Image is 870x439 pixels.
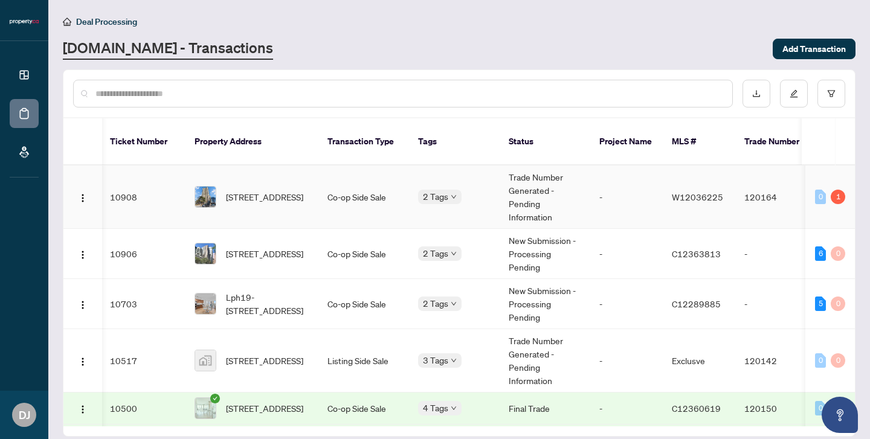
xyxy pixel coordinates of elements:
[100,165,185,229] td: 10908
[185,118,318,165] th: Property Address
[451,357,457,364] span: down
[815,296,826,311] div: 5
[831,353,845,368] div: 0
[226,247,303,260] span: [STREET_ADDRESS]
[590,229,662,279] td: -
[815,353,826,368] div: 0
[831,296,845,311] div: 0
[499,393,590,425] td: Final Trade
[318,165,408,229] td: Co-op Side Sale
[831,190,845,204] div: 1
[499,279,590,329] td: New Submission - Processing Pending
[735,393,819,425] td: 120150
[735,165,819,229] td: 120164
[423,401,448,415] span: 4 Tags
[226,354,303,367] span: [STREET_ADDRESS]
[752,89,761,98] span: download
[672,298,721,309] span: C12289885
[827,89,836,98] span: filter
[226,290,308,317] span: Lph19-[STREET_ADDRESS]
[590,165,662,229] td: -
[226,402,303,415] span: [STREET_ADDRESS]
[63,18,71,26] span: home
[226,190,303,203] span: [STREET_ADDRESS]
[743,80,770,107] button: download
[78,300,88,310] img: Logo
[817,80,845,107] button: filter
[100,229,185,279] td: 10906
[10,18,39,25] img: logo
[318,393,408,425] td: Co-op Side Sale
[499,329,590,393] td: Trade Number Generated - Pending Information
[19,406,30,423] span: DJ
[195,187,216,207] img: thumbnail-img
[318,229,408,279] td: Co-op Side Sale
[831,246,845,261] div: 0
[73,294,92,313] button: Logo
[195,350,216,371] img: thumbnail-img
[73,399,92,418] button: Logo
[78,250,88,260] img: Logo
[100,118,185,165] th: Ticket Number
[318,329,408,393] td: Listing Side Sale
[451,194,457,200] span: down
[423,246,448,260] span: 2 Tags
[73,187,92,207] button: Logo
[735,279,819,329] td: -
[423,296,448,310] span: 2 Tags
[499,118,590,165] th: Status
[590,393,662,425] td: -
[815,246,826,261] div: 6
[735,229,819,279] td: -
[423,353,448,367] span: 3 Tags
[100,393,185,425] td: 10500
[76,16,137,27] span: Deal Processing
[100,279,185,329] td: 10703
[662,118,735,165] th: MLS #
[318,279,408,329] td: Co-op Side Sale
[735,329,819,393] td: 120142
[780,80,808,107] button: edit
[78,193,88,203] img: Logo
[590,329,662,393] td: -
[590,118,662,165] th: Project Name
[822,397,858,433] button: Open asap
[672,355,705,366] span: Exclusve
[195,243,216,264] img: thumbnail-img
[451,301,457,307] span: down
[773,39,855,59] button: Add Transaction
[210,394,220,403] span: check-circle
[63,38,273,60] a: [DOMAIN_NAME] - Transactions
[195,398,216,418] img: thumbnail-img
[195,293,216,314] img: thumbnail-img
[815,401,826,415] div: 0
[451,405,457,411] span: down
[78,405,88,414] img: Logo
[790,89,798,98] span: edit
[100,329,185,393] td: 10517
[815,190,826,204] div: 0
[499,165,590,229] td: Trade Number Generated - Pending Information
[782,39,846,59] span: Add Transaction
[73,244,92,263] button: Logo
[451,251,457,257] span: down
[73,351,92,370] button: Logo
[423,190,448,203] span: 2 Tags
[499,229,590,279] td: New Submission - Processing Pending
[672,191,723,202] span: W12036225
[735,118,819,165] th: Trade Number
[78,357,88,367] img: Logo
[318,118,408,165] th: Transaction Type
[672,248,721,259] span: C12363813
[590,279,662,329] td: -
[672,403,721,414] span: C12360619
[408,118,499,165] th: Tags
